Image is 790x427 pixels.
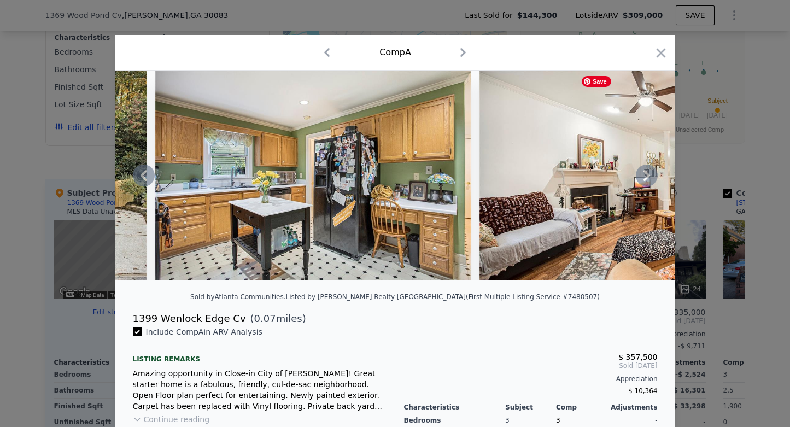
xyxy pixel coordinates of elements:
span: $ 357,500 [618,353,657,361]
span: -$ 10,364 [626,387,658,395]
span: 0.07 [254,313,276,324]
div: Comp [556,403,607,412]
img: Property Img [155,71,471,280]
div: Comp A [379,46,411,59]
div: Appreciation [404,375,658,383]
div: Characteristics [404,403,506,412]
span: Include Comp A in ARV Analysis [142,327,267,336]
span: ( miles) [246,311,306,326]
span: Sold [DATE] [404,361,658,370]
div: Amazing opportunity in Close-in City of [PERSON_NAME]! Great starter home is a fabulous, friendly... [133,368,387,412]
span: Save [582,76,611,87]
button: Continue reading [133,414,210,425]
div: Listed by [PERSON_NAME] Realty [GEOGRAPHIC_DATA] (First Multiple Listing Service #7480507) [286,293,600,301]
div: 1399 Wenlock Edge Cv [133,311,246,326]
div: Listing remarks [133,346,387,364]
div: Adjustments [607,403,658,412]
span: 3 [556,417,560,424]
div: Subject [505,403,556,412]
div: Sold by Atlanta Communities . [190,293,285,301]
